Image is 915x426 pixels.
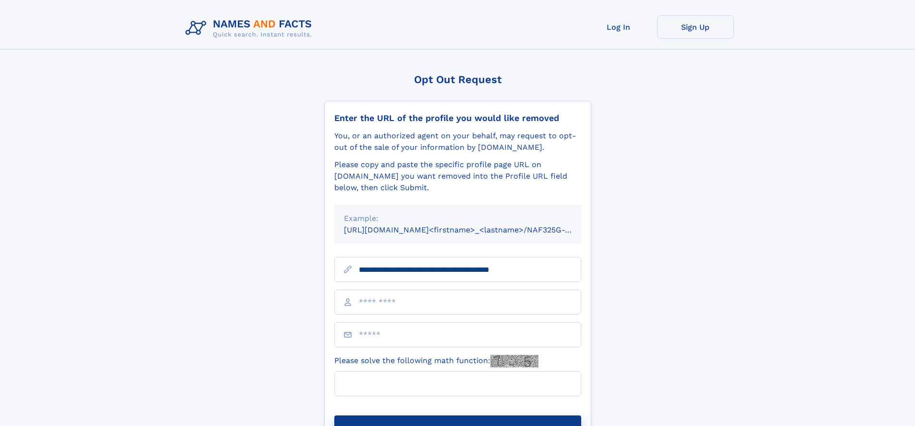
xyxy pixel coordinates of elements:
div: Please copy and paste the specific profile page URL on [DOMAIN_NAME] you want removed into the Pr... [334,159,581,194]
a: Sign Up [657,15,734,39]
label: Please solve the following math function: [334,355,538,367]
div: Example: [344,213,572,224]
img: Logo Names and Facts [182,15,320,41]
small: [URL][DOMAIN_NAME]<firstname>_<lastname>/NAF325G-xxxxxxxx [344,225,599,234]
div: Enter the URL of the profile you would like removed [334,113,581,123]
div: Opt Out Request [324,73,591,85]
div: You, or an authorized agent on your behalf, may request to opt-out of the sale of your informatio... [334,130,581,153]
a: Log In [580,15,657,39]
